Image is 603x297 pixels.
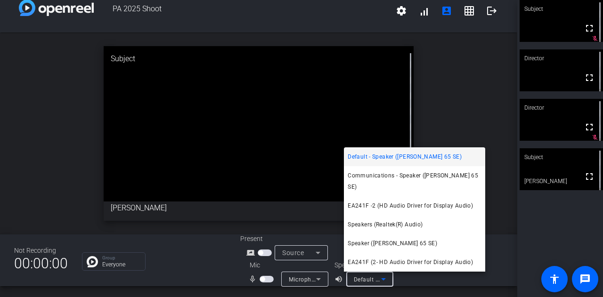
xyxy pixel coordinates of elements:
[348,219,423,230] span: Speakers (Realtek(R) Audio)
[348,238,437,249] span: Speaker ([PERSON_NAME] 65 SE)
[348,151,462,162] span: Default - Speaker ([PERSON_NAME] 65 SE)
[348,257,473,268] span: EA241F (2- HD Audio Driver for Display Audio)
[348,200,473,211] span: EA241F -2 (HD Audio Driver for Display Audio)
[348,170,481,193] span: Communications - Speaker ([PERSON_NAME] 65 SE)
